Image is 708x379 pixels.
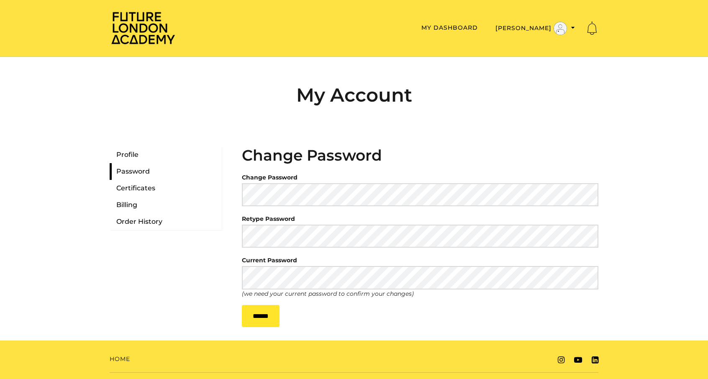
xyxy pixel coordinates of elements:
[242,289,598,298] p: (we need your current password to confirm your changes)
[110,180,222,197] a: Certificates
[110,84,598,106] h2: My Account
[110,163,222,180] a: Password
[242,172,298,183] label: Change Password
[242,146,598,164] h3: Change Password
[421,24,478,31] a: My Dashboard
[103,146,228,327] nav: My Account
[242,213,295,225] label: Retype Password
[110,213,222,230] a: Order History
[242,254,297,266] label: Current Password
[493,21,577,36] button: Toggle menu
[110,146,222,163] a: Profile
[110,11,177,45] img: Home Page
[110,355,130,364] a: Home
[110,197,222,213] a: Billing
